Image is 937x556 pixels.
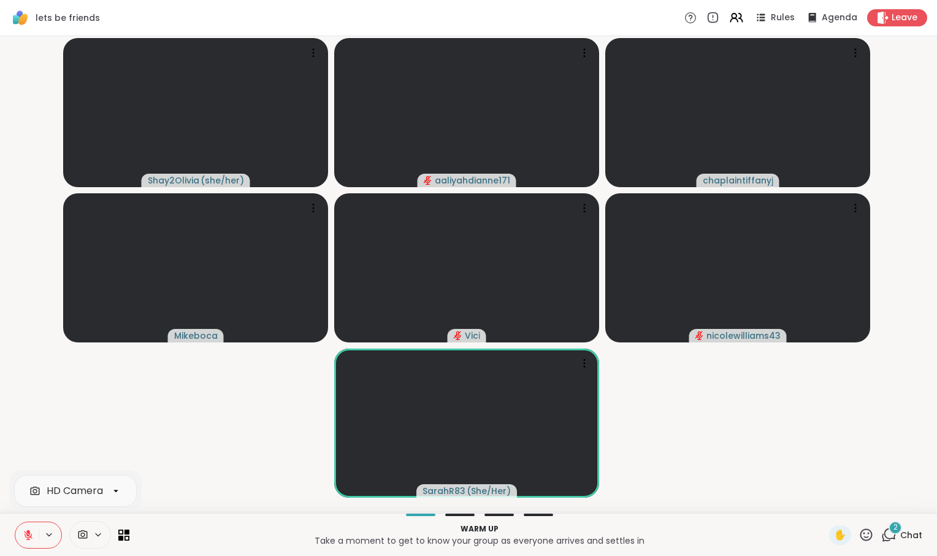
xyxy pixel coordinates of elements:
[148,174,199,187] span: Shay2Olivia
[822,12,857,24] span: Agenda
[47,484,103,498] div: HD Camera
[892,12,917,24] span: Leave
[467,485,511,497] span: ( She/Her )
[137,523,822,535] p: Warm up
[771,12,795,24] span: Rules
[10,7,31,28] img: ShareWell Logomark
[706,330,781,342] span: nicolewilliams43
[703,174,773,187] span: chaplaintiffanyj
[36,12,100,24] span: lets be friends
[423,485,465,497] span: SarahR83
[424,176,432,185] span: audio-muted
[465,330,480,342] span: Vici
[900,529,922,541] span: Chat
[201,174,244,187] span: ( she/her )
[435,174,510,187] span: aaliyahdianne171
[454,331,462,340] span: audio-muted
[174,330,218,342] span: Mikeboca
[893,522,898,533] span: 2
[695,331,704,340] span: audio-muted
[137,535,822,547] p: Take a moment to get to know your group as everyone arrives and settles in
[834,528,846,542] span: ✋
